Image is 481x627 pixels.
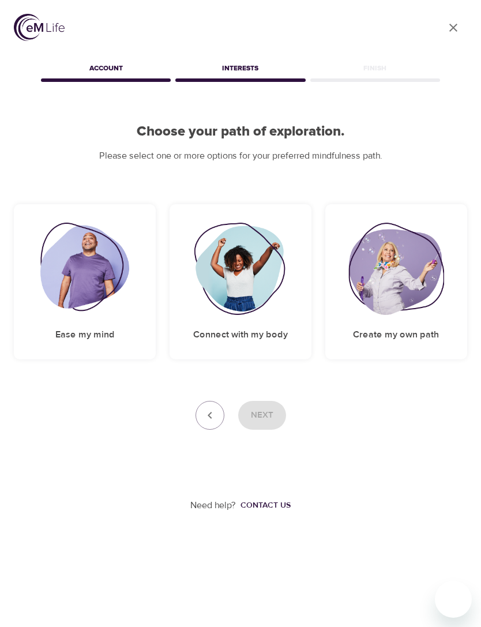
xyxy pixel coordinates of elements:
[236,500,291,511] a: Contact us
[435,581,472,618] iframe: Button to launch messaging window
[170,204,311,359] div: Connect with my bodyConnect with my body
[40,223,130,315] img: Ease my mind
[14,14,65,41] img: logo
[353,329,439,341] h5: Create my own path
[325,204,467,359] div: Create my own pathCreate my own path
[240,500,291,511] div: Contact us
[14,204,156,359] div: Ease my mindEase my mind
[193,329,288,341] h5: Connect with my body
[190,499,236,512] p: Need help?
[55,329,115,341] h5: Ease my mind
[194,223,287,315] img: Connect with my body
[348,223,444,315] img: Create my own path
[14,123,467,140] h2: Choose your path of exploration.
[439,14,467,42] a: close
[14,149,467,163] p: Please select one or more options for your preferred mindfulness path.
